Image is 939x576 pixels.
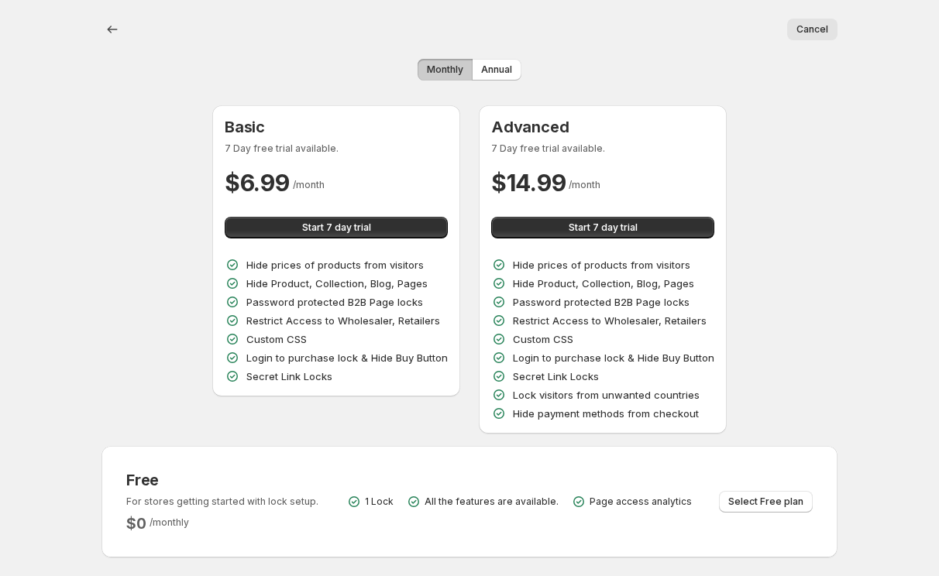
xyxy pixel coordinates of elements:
p: Secret Link Locks [246,369,332,384]
p: Custom CSS [246,331,307,347]
p: 1 Lock [365,495,394,508]
span: / monthly [150,516,189,528]
span: Start 7 day trial [569,221,638,234]
span: / month [293,179,325,190]
span: Start 7 day trial [302,221,371,234]
p: For stores getting started with lock setup. [126,495,318,508]
p: Password protected B2B Page locks [246,294,423,310]
span: / month [569,179,600,190]
p: Custom CSS [513,331,573,347]
h2: $ 14.99 [491,167,566,198]
p: Hide Product, Collection, Blog, Pages [246,276,428,291]
p: Hide prices of products from visitors [513,257,690,273]
p: 7 Day free trial available. [225,142,448,155]
p: Hide Product, Collection, Blog, Pages [513,276,694,291]
h2: $ 6.99 [225,167,290,198]
span: Monthly [427,63,463,76]
button: Cancel [787,19,838,40]
span: Annual [481,63,512,76]
button: Start 7 day trial [225,217,448,238]
h2: $ 0 [126,514,146,533]
button: Start 7 day trial [491,217,714,238]
p: Restrict Access to Wholesaler, Retailers [513,313,707,328]
h3: Free [126,471,318,489]
button: Select Free plan [719,491,813,513]
p: Hide prices of products from visitors [246,257,424,273]
p: Login to purchase lock & Hide Buy Button [246,350,448,365]
p: Restrict Access to Wholesaler, Retailers [246,313,440,328]
button: Annual [472,59,521,81]
h3: Advanced [491,118,714,136]
p: Lock visitors from unwanted countries [513,387,700,403]
p: Page access analytics [590,495,692,508]
p: All the features are available. [425,495,559,508]
p: Hide payment methods from checkout [513,406,699,421]
button: Monthly [418,59,473,81]
p: Password protected B2B Page locks [513,294,690,310]
span: Cancel [796,23,828,36]
h3: Basic [225,118,448,136]
p: Secret Link Locks [513,369,599,384]
p: 7 Day free trial available. [491,142,714,155]
span: Select Free plan [728,495,803,508]
p: Login to purchase lock & Hide Buy Button [513,350,714,365]
button: back [101,19,123,40]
